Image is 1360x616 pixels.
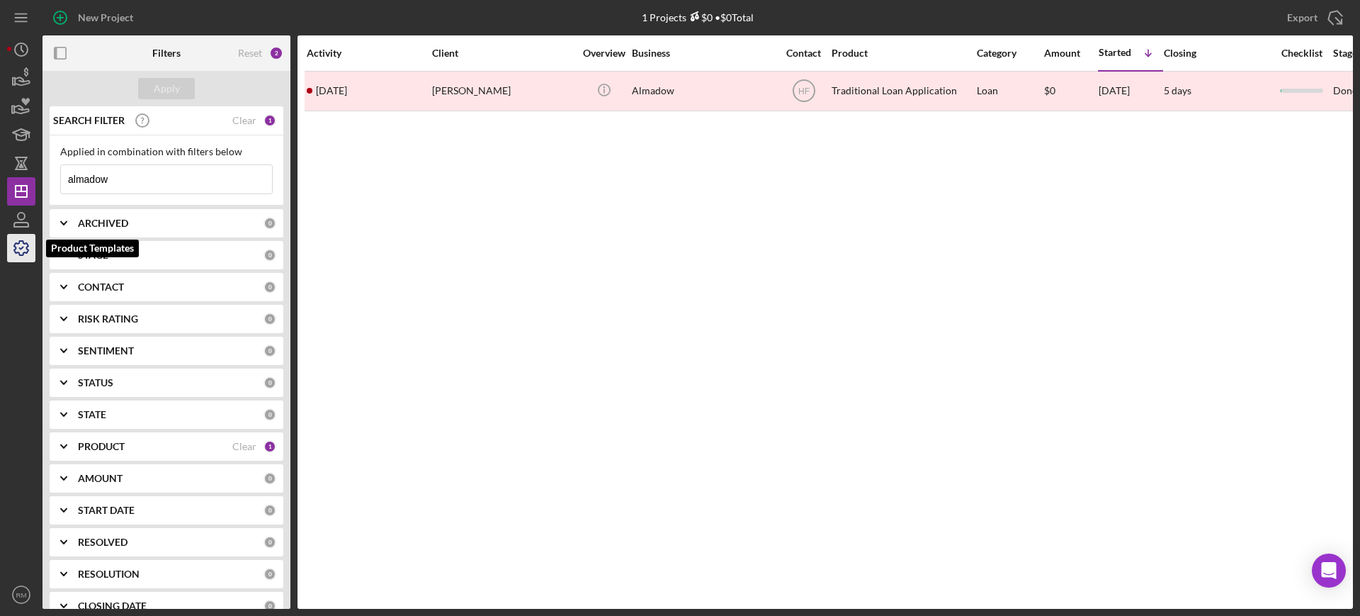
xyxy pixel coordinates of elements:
div: Client [432,47,574,59]
time: 2025-08-29 02:24 [316,85,347,96]
div: [PERSON_NAME] [432,72,574,110]
b: ARCHIVED [78,218,128,229]
b: RISK RATING [78,313,138,325]
div: 0 [263,345,276,357]
b: Filters [152,47,181,59]
div: [DATE] [1099,72,1162,110]
b: CLOSING DATE [78,600,147,612]
b: PRODUCT [78,441,125,452]
b: STATE [78,409,106,420]
div: 0 [263,281,276,293]
b: AMOUNT [78,473,123,484]
div: Closing [1164,47,1270,59]
div: 0 [263,408,276,421]
b: START DATE [78,505,135,516]
div: Export [1287,4,1317,32]
div: Overview [577,47,630,59]
div: 1 Projects • $0 Total [642,11,754,23]
div: Contact [777,47,830,59]
div: Started [1099,47,1131,58]
div: Activity [307,47,431,59]
div: 0 [263,568,276,581]
div: 1 [263,114,276,127]
div: New Project [78,4,133,32]
div: Business [632,47,773,59]
div: 1 [263,440,276,453]
button: Export [1273,4,1353,32]
b: SEARCH FILTER [53,115,125,126]
div: $0 [1044,72,1097,110]
div: Traditional Loan Application [832,72,973,110]
div: 0 [263,376,276,389]
b: RESOLUTION [78,569,140,580]
button: Apply [138,78,195,99]
div: Reset [238,47,262,59]
div: 0 [263,536,276,549]
b: CONTACT [78,281,124,293]
div: 0 [263,600,276,612]
div: 0 [263,472,276,485]
div: 0 [263,249,276,262]
text: RM [16,591,27,599]
div: Amount [1044,47,1097,59]
text: HF [798,86,810,96]
div: Product [832,47,973,59]
div: Apply [154,78,180,99]
div: Clear [232,115,256,126]
b: STAGE [78,250,108,261]
div: 2 [269,46,283,60]
button: New Project [42,4,147,32]
button: RM [7,581,35,609]
b: SENTIMENT [78,345,134,357]
b: RESOLVED [78,537,127,548]
div: Almadow [632,72,773,110]
div: $0 [686,11,713,23]
div: 0 [263,504,276,517]
div: Clear [232,441,256,452]
div: Applied in combination with filters below [60,146,273,157]
div: Checklist [1271,47,1332,59]
div: Open Intercom Messenger [1312,554,1346,588]
time: 5 days [1164,84,1191,96]
div: Loan [977,72,1043,110]
div: 0 [263,217,276,230]
div: Category [977,47,1043,59]
div: 0 [263,313,276,325]
b: STATUS [78,377,113,388]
